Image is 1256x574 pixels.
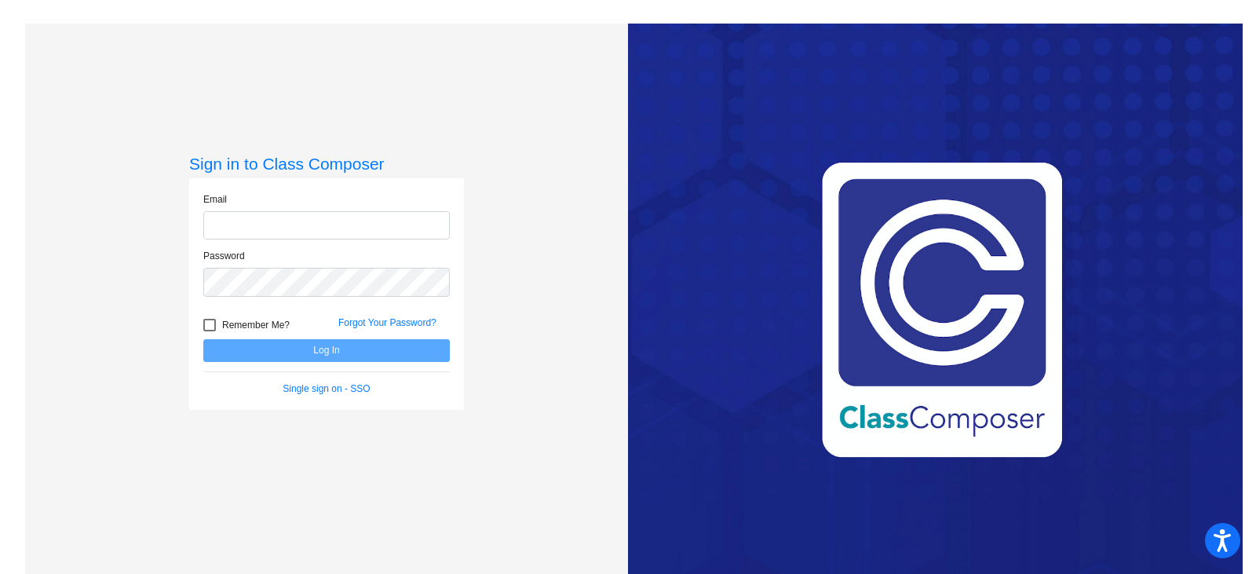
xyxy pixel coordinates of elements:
[189,154,464,174] h3: Sign in to Class Composer
[203,192,227,207] label: Email
[203,249,245,263] label: Password
[338,317,436,328] a: Forgot Your Password?
[283,383,370,394] a: Single sign on - SSO
[222,316,290,335] span: Remember Me?
[203,339,450,362] button: Log In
